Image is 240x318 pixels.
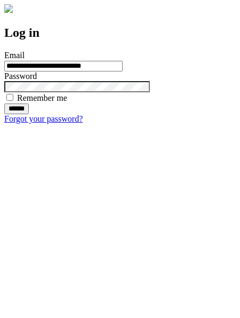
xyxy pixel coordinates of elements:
[4,71,37,81] label: Password
[17,93,67,102] label: Remember me
[4,51,25,60] label: Email
[4,4,13,13] img: logo-4e3dc11c47720685a147b03b5a06dd966a58ff35d612b21f08c02c0306f2b779.png
[4,26,236,40] h2: Log in
[4,114,83,123] a: Forgot your password?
